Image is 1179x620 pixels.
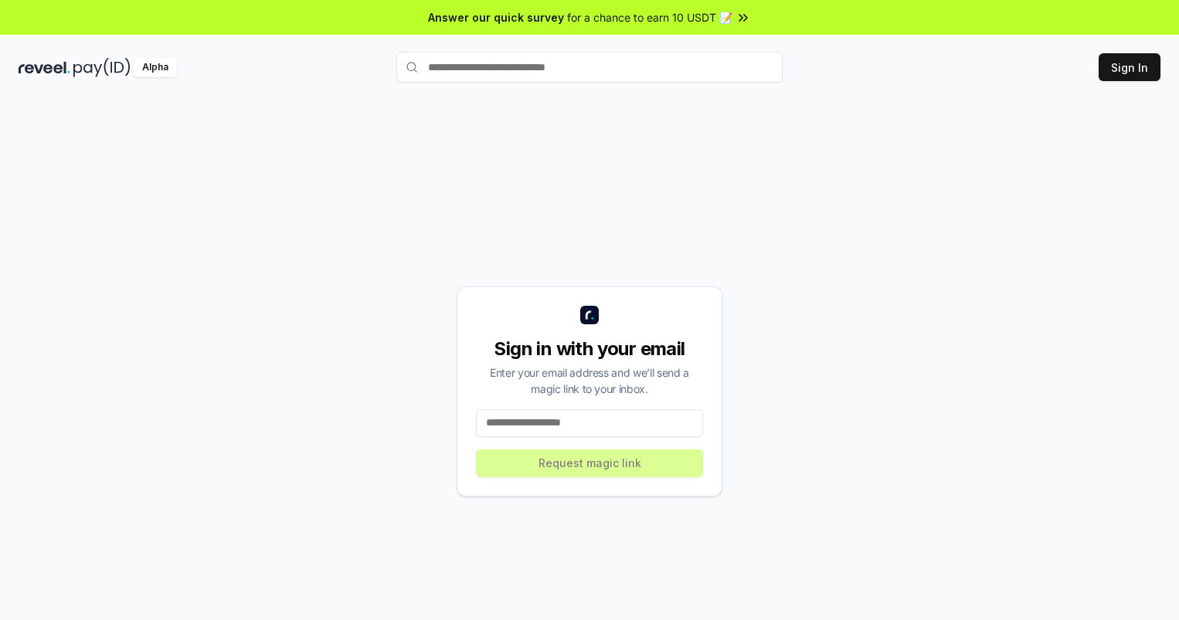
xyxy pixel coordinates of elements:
button: Sign In [1099,53,1160,81]
span: for a chance to earn 10 USDT 📝 [567,9,732,25]
div: Sign in with your email [476,337,703,361]
img: pay_id [73,58,131,77]
div: Enter your email address and we’ll send a magic link to your inbox. [476,364,703,397]
img: reveel_dark [19,58,70,77]
span: Answer our quick survey [428,9,564,25]
img: logo_small [580,306,599,324]
div: Alpha [134,58,177,77]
